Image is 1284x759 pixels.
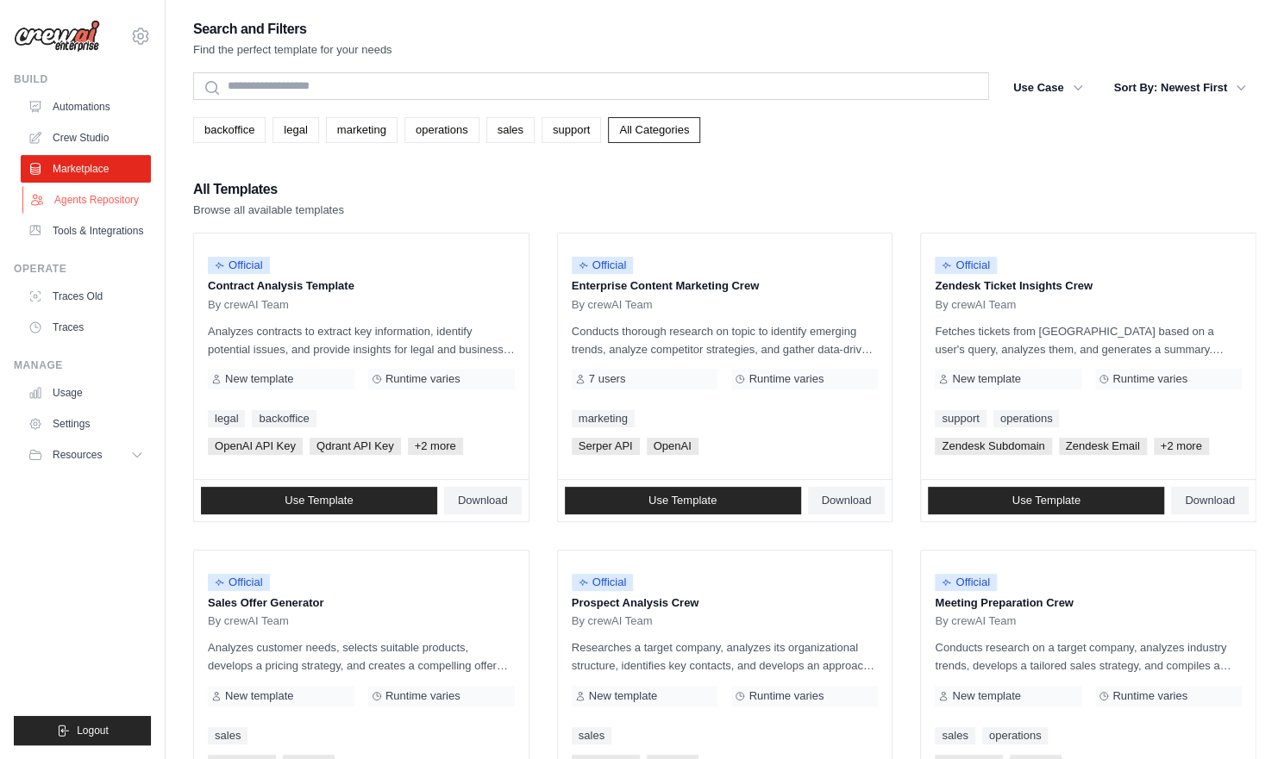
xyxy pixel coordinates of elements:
[21,314,151,341] a: Traces
[572,410,635,427] a: marketing
[935,638,1242,675] p: Conducts research on a target company, analyzes industry trends, develops a tailored sales strate...
[404,117,479,143] a: operations
[1112,689,1187,703] span: Runtime varies
[1171,487,1249,514] a: Download
[935,298,1016,312] span: By crewAI Team
[14,716,151,745] button: Logout
[252,410,316,427] a: backoffice
[458,494,508,507] span: Download
[486,117,535,143] a: sales
[208,727,247,744] a: sales
[1003,72,1093,103] button: Use Case
[935,594,1242,612] p: Meeting Preparation Crew
[542,117,601,143] a: support
[589,689,657,703] span: New template
[935,322,1242,358] p: Fetches tickets from [GEOGRAPHIC_DATA] based on a user's query, analyzes them, and generates a su...
[53,448,102,462] span: Resources
[326,117,398,143] a: marketing
[935,438,1051,455] span: Zendesk Subdomain
[935,614,1016,628] span: By crewAI Team
[444,487,522,514] a: Download
[21,155,151,183] a: Marketplace
[952,372,1020,386] span: New template
[565,487,801,514] a: Use Template
[21,93,151,121] a: Automations
[193,17,392,41] h2: Search and Filters
[572,614,653,628] span: By crewAI Team
[208,638,515,675] p: Analyzes customer needs, selects suitable products, develops a pricing strategy, and creates a co...
[208,438,303,455] span: OpenAI API Key
[21,124,151,152] a: Crew Studio
[822,494,872,507] span: Download
[935,257,997,274] span: Official
[14,20,100,53] img: Logo
[208,277,515,295] p: Contract Analysis Template
[272,117,318,143] a: legal
[572,277,879,295] p: Enterprise Content Marketing Crew
[208,574,270,591] span: Official
[572,298,653,312] span: By crewAI Team
[208,614,289,628] span: By crewAI Team
[21,217,151,245] a: Tools & Integrations
[1012,494,1080,507] span: Use Template
[285,494,353,507] span: Use Template
[193,177,344,202] h2: All Templates
[22,186,153,214] a: Agents Repository
[993,410,1060,427] a: operations
[572,574,634,591] span: Official
[14,72,151,86] div: Build
[572,727,611,744] a: sales
[193,41,392,59] p: Find the perfect template for your needs
[21,441,151,469] button: Resources
[1059,438,1147,455] span: Zendesk Email
[14,358,151,372] div: Manage
[225,689,293,703] span: New template
[201,487,437,514] a: Use Template
[647,438,698,455] span: OpenAI
[935,277,1242,295] p: Zendesk Ticket Insights Crew
[935,410,986,427] a: support
[808,487,886,514] a: Download
[952,689,1020,703] span: New template
[385,689,460,703] span: Runtime varies
[225,372,293,386] span: New template
[928,487,1164,514] a: Use Template
[193,202,344,219] p: Browse all available templates
[572,638,879,675] p: Researches a target company, analyzes its organizational structure, identifies key contacts, and ...
[1154,438,1209,455] span: +2 more
[1185,494,1235,507] span: Download
[208,410,245,427] a: legal
[208,257,270,274] span: Official
[748,689,824,703] span: Runtime varies
[208,298,289,312] span: By crewAI Team
[77,724,109,737] span: Logout
[572,594,879,612] p: Prospect Analysis Crew
[1104,72,1256,103] button: Sort By: Newest First
[208,594,515,612] p: Sales Offer Generator
[14,262,151,276] div: Operate
[982,727,1049,744] a: operations
[21,410,151,438] a: Settings
[572,257,634,274] span: Official
[310,438,401,455] span: Qdrant API Key
[935,574,997,591] span: Official
[572,322,879,358] p: Conducts thorough research on topic to identify emerging trends, analyze competitor strategies, a...
[208,322,515,358] p: Analyzes contracts to extract key information, identify potential issues, and provide insights fo...
[193,117,266,143] a: backoffice
[1112,372,1187,386] span: Runtime varies
[408,438,463,455] span: +2 more
[748,372,824,386] span: Runtime varies
[21,379,151,407] a: Usage
[589,372,626,386] span: 7 users
[572,438,640,455] span: Serper API
[21,283,151,310] a: Traces Old
[935,727,974,744] a: sales
[608,117,700,143] a: All Categories
[385,372,460,386] span: Runtime varies
[648,494,717,507] span: Use Template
